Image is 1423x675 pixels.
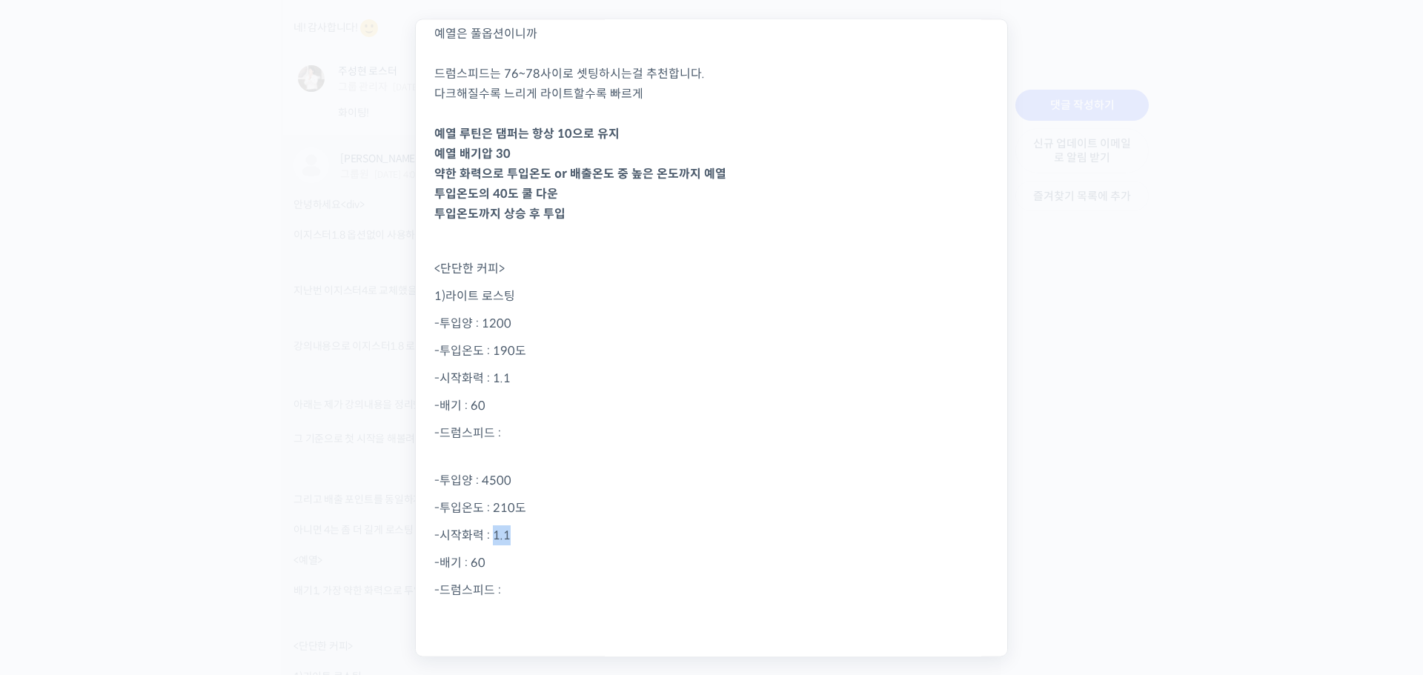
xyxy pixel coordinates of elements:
a: 홈 [4,470,98,507]
p: -시작화력 : 1.1 [434,526,989,546]
p: 1)라이트 로스팅 [434,287,989,307]
p: -투입양 : 1200 [434,314,989,334]
a: 설정 [191,470,285,507]
p: <단단한 커피> [434,259,989,279]
a: 대화 [98,470,191,507]
span: 홈 [47,492,56,504]
p: -투입온도 : 190도 [434,342,989,362]
p: -드럼스피드 : [434,424,989,464]
span: 투입온도까지 상승 후 투입 [434,207,565,222]
p: -투입양 : 4500 [434,471,989,491]
span: 대화 [136,493,153,505]
b: 예열 루틴은 댐퍼는 항상 10으로 유지 예열 배기압 30 약한 화력으로 투입온도 or 배출온도 중 높은 온도까지 예열 투입온도의 40도 쿨 다운 [434,127,726,222]
p: -배기 : 60 [434,553,989,573]
span: 설정 [229,492,247,504]
p: -배기 : 60 [434,396,989,416]
p: -시작화력 : 1.1 [434,369,989,389]
p: -드럼스피드 : [434,581,989,601]
p: -투입온도 : 210도 [434,499,989,519]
